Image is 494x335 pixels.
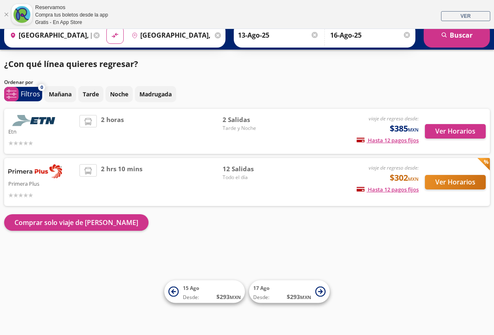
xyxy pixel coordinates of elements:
span: 2 horas [101,115,124,148]
span: $ 293 [287,292,311,301]
span: $385 [390,122,419,135]
span: Desde: [253,294,269,301]
small: MXN [300,294,311,300]
span: Todo el día [223,174,281,181]
span: 15 Ago [183,285,199,292]
p: Etn [8,126,75,136]
span: 2 hrs 10 mins [101,164,142,200]
span: Hasta 12 pagos fijos [357,136,419,144]
img: Etn [8,115,62,126]
span: Desde: [183,294,199,301]
img: Primera Plus [8,164,62,178]
button: Noche [106,86,133,102]
button: Ver Horarios [425,124,486,139]
button: Ver Horarios [425,175,486,189]
span: Tarde y Noche [223,124,281,132]
a: VER [441,11,490,21]
button: 17 AgoDesde:$293MXN [249,280,330,303]
p: Madrugada [139,90,172,98]
span: 0 [41,84,43,91]
p: Tarde [83,90,99,98]
p: Mañana [49,90,72,98]
button: Tarde [78,86,103,102]
input: Buscar Destino [128,25,213,45]
button: Mañana [44,86,76,102]
p: Filtros [21,89,40,99]
p: Primera Plus [8,178,75,188]
p: ¿Con qué línea quieres regresar? [4,58,138,70]
span: 12 Salidas [223,164,281,174]
button: 15 AgoDesde:$293MXN [164,280,245,303]
div: Gratis - En App Store [35,19,108,26]
a: Cerrar [4,12,9,17]
span: Hasta 12 pagos fijos [357,186,419,193]
span: $ 293 [216,292,241,301]
div: Reservamos [35,3,108,12]
input: Buscar Origen [7,25,91,45]
span: VER [460,13,471,19]
em: viaje de regreso desde: [369,164,419,171]
button: Madrugada [135,86,176,102]
p: Noche [110,90,128,98]
p: Ordenar por [4,79,33,86]
button: Comprar solo viaje de [PERSON_NAME] [4,214,149,231]
span: 2 Salidas [223,115,281,124]
small: MXN [408,127,419,133]
em: viaje de regreso desde: [369,115,419,122]
span: $302 [390,172,419,184]
input: Elegir Fecha [238,25,319,45]
span: 17 Ago [253,285,269,292]
button: Buscar [424,23,490,48]
div: Compra tus boletos desde la app [35,11,108,19]
input: Opcional [330,25,411,45]
small: MXN [230,294,241,300]
button: 0Filtros [4,87,42,101]
small: MXN [408,176,419,182]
